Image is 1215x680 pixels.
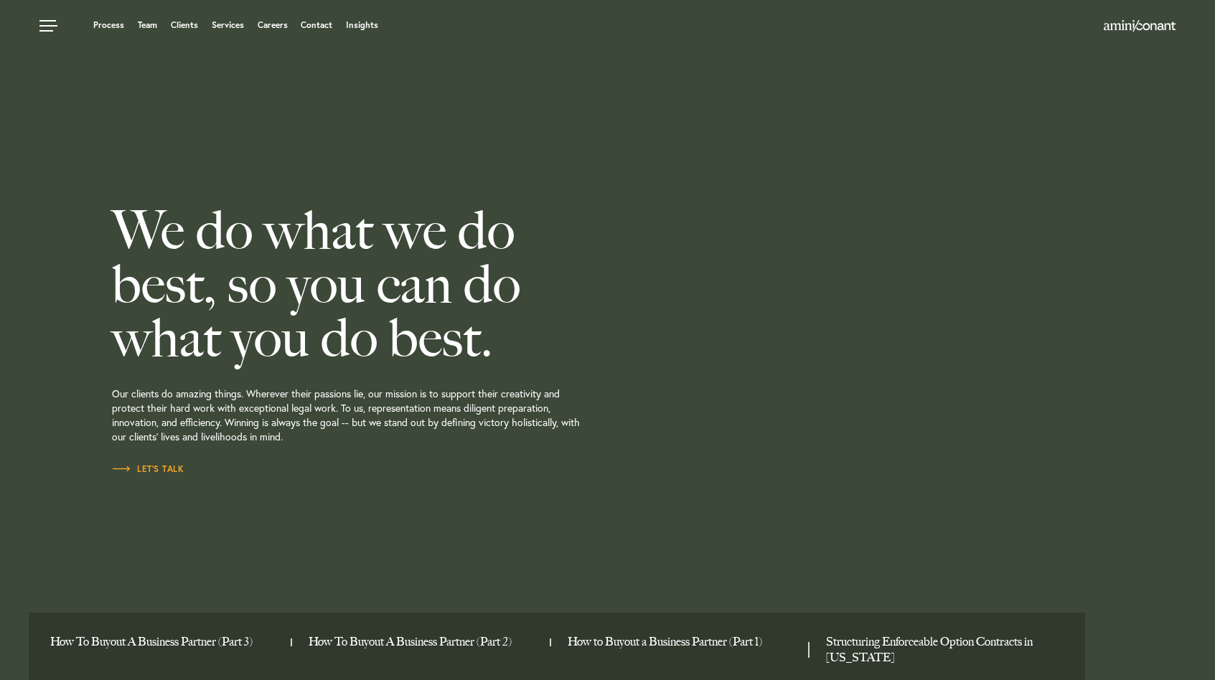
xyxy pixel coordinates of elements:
[301,21,332,29] a: Contact
[93,21,124,29] a: Process
[1104,20,1176,32] img: Amini & Conant
[568,634,797,650] a: How to Buyout a Business Partner (Part 1)
[171,21,198,29] a: Clients
[112,365,698,462] p: Our clients do amazing things. Wherever their passions lie, our mission is to support their creat...
[112,465,184,473] span: Let’s Talk
[50,634,280,650] a: How To Buyout A Business Partner (Part 3)
[112,204,698,365] h2: We do what we do best, so you can do what you do best.
[258,21,288,29] a: Careers
[826,634,1056,666] a: Structuring Enforceable Option Contracts in Texas
[309,634,538,650] a: How To Buyout A Business Partner (Part 2)
[112,462,184,476] a: Let’s Talk
[138,21,157,29] a: Team
[346,21,378,29] a: Insights
[212,21,244,29] a: Services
